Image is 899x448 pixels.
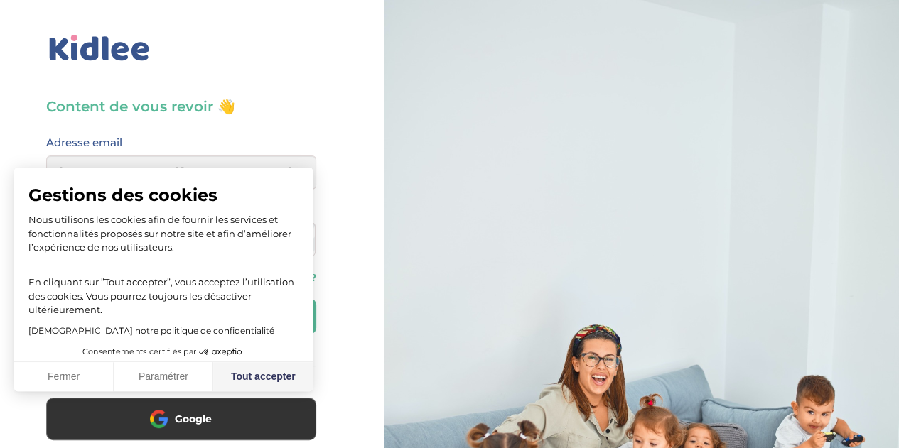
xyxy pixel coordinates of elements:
[75,343,252,361] button: Consentements certifiés par
[46,398,316,440] button: Google
[46,422,316,435] a: Google
[46,97,316,116] h3: Content de vous revoir 👋
[114,362,213,392] button: Paramétrer
[199,331,242,373] svg: Axeptio
[28,262,298,317] p: En cliquant sur ”Tout accepter”, vous acceptez l’utilisation des cookies. Vous pourrez toujours l...
[14,362,114,392] button: Fermer
[28,185,298,206] span: Gestions des cookies
[46,32,153,65] img: logo_kidlee_bleu
[28,213,298,255] p: Nous utilisons les cookies afin de fournir les services et fonctionnalités proposés sur notre sit...
[28,325,274,336] a: [DEMOGRAPHIC_DATA] notre politique de confidentialité
[46,133,122,152] label: Adresse email
[46,155,316,190] input: Email
[213,362,313,392] button: Tout accepter
[150,410,168,427] img: google.png
[82,348,196,356] span: Consentements certifiés par
[175,412,212,426] span: Google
